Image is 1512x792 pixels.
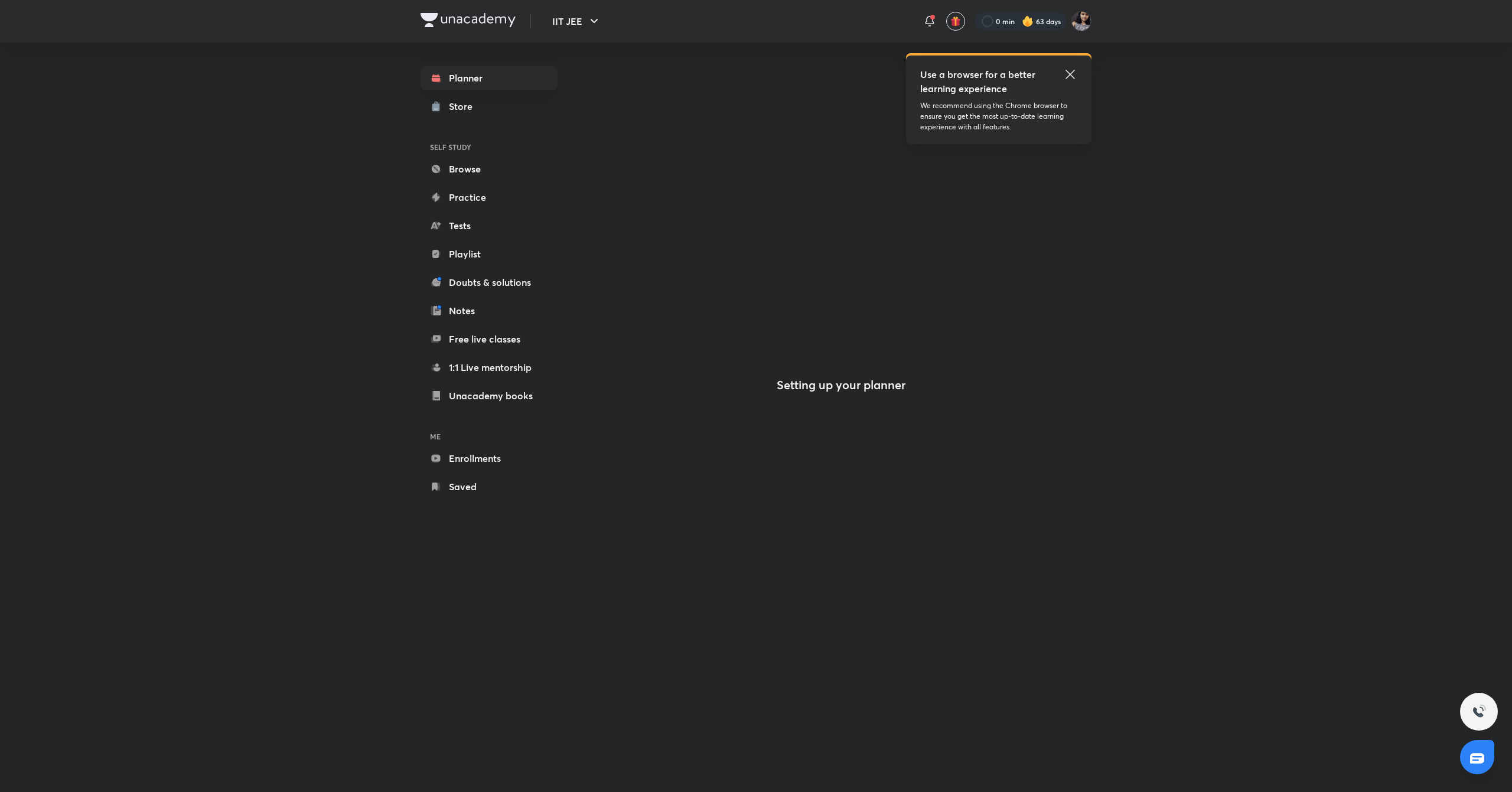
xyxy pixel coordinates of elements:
[777,378,905,392] h4: Setting up your planner
[545,9,608,33] button: IIT JEE
[421,299,558,322] a: Notes
[920,67,1038,96] h5: Use a browser for a better learning experience
[421,185,558,209] a: Practice
[421,384,558,408] a: Unacademy books
[421,426,558,446] h6: ME
[946,12,965,31] button: avatar
[421,446,558,470] a: Enrollments
[950,16,961,27] img: avatar
[421,13,516,30] a: Company Logo
[421,475,558,498] a: Saved
[421,327,558,351] a: Free live classes
[421,94,558,118] a: Store
[421,137,558,157] h6: SELF STUDY
[421,214,558,237] a: Tests
[421,356,558,379] a: 1:1 Live mentorship
[421,13,516,27] img: Company Logo
[421,242,558,266] a: Playlist
[421,66,558,90] a: Planner
[1022,15,1034,27] img: streak
[1472,705,1486,719] img: ttu
[449,99,480,113] div: Store
[421,270,558,294] a: Doubts & solutions
[920,100,1077,132] p: We recommend using the Chrome browser to ensure you get the most up-to-date learning experience w...
[1071,11,1091,31] img: Rakhi Sharma
[421,157,558,181] a: Browse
